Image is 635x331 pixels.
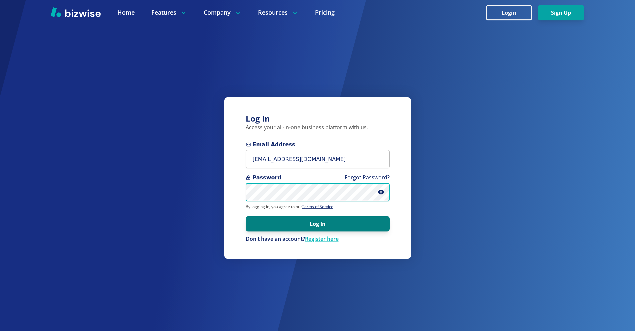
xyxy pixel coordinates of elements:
[258,8,298,17] p: Resources
[246,113,390,124] h3: Log In
[246,124,390,131] p: Access your all-in-one business platform with us.
[204,8,241,17] p: Company
[246,150,390,168] input: you@example.com
[151,8,187,17] p: Features
[246,204,390,209] p: By logging in, you agree to our .
[315,8,335,17] a: Pricing
[246,235,390,243] p: Don't have an account?
[246,174,390,182] span: Password
[486,5,532,20] button: Login
[246,216,390,231] button: Log In
[345,174,390,181] a: Forgot Password?
[538,10,584,16] a: Sign Up
[117,8,135,17] a: Home
[486,10,538,16] a: Login
[538,5,584,20] button: Sign Up
[246,235,390,243] div: Don't have an account?Register here
[51,7,101,17] img: Bizwise Logo
[305,235,339,242] a: Register here
[246,141,390,149] span: Email Address
[302,204,333,209] a: Terms of Service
